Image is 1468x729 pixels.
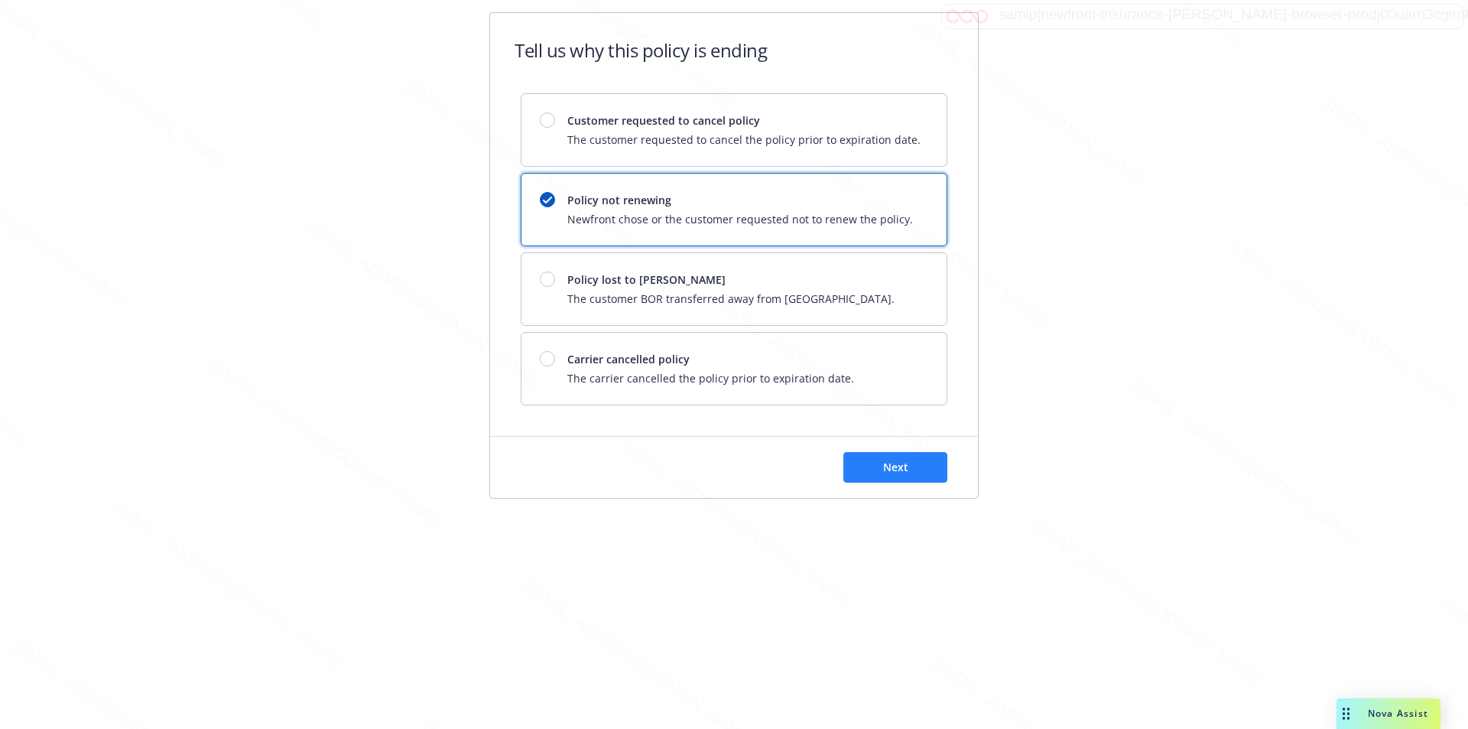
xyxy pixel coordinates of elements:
span: Nova Assist [1368,707,1428,720]
span: Policy not renewing [567,192,913,208]
span: Customer requested to cancel policy [567,112,921,129]
span: Carrier cancelled policy [567,351,854,367]
div: Drag to move [1336,698,1356,729]
span: Policy lost to [PERSON_NAME] [567,272,895,288]
h1: Tell us why this policy is ending [515,37,767,63]
span: Newfront chose or the customer requested not to renew the policy. [567,211,913,227]
span: Next [883,460,908,474]
span: The customer BOR transferred away from [GEOGRAPHIC_DATA]. [567,291,895,307]
button: Nova Assist [1336,698,1440,729]
span: The carrier cancelled the policy prior to expiration date. [567,370,854,386]
button: Next [843,452,947,483]
span: The customer requested to cancel the policy prior to expiration date. [567,132,921,148]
